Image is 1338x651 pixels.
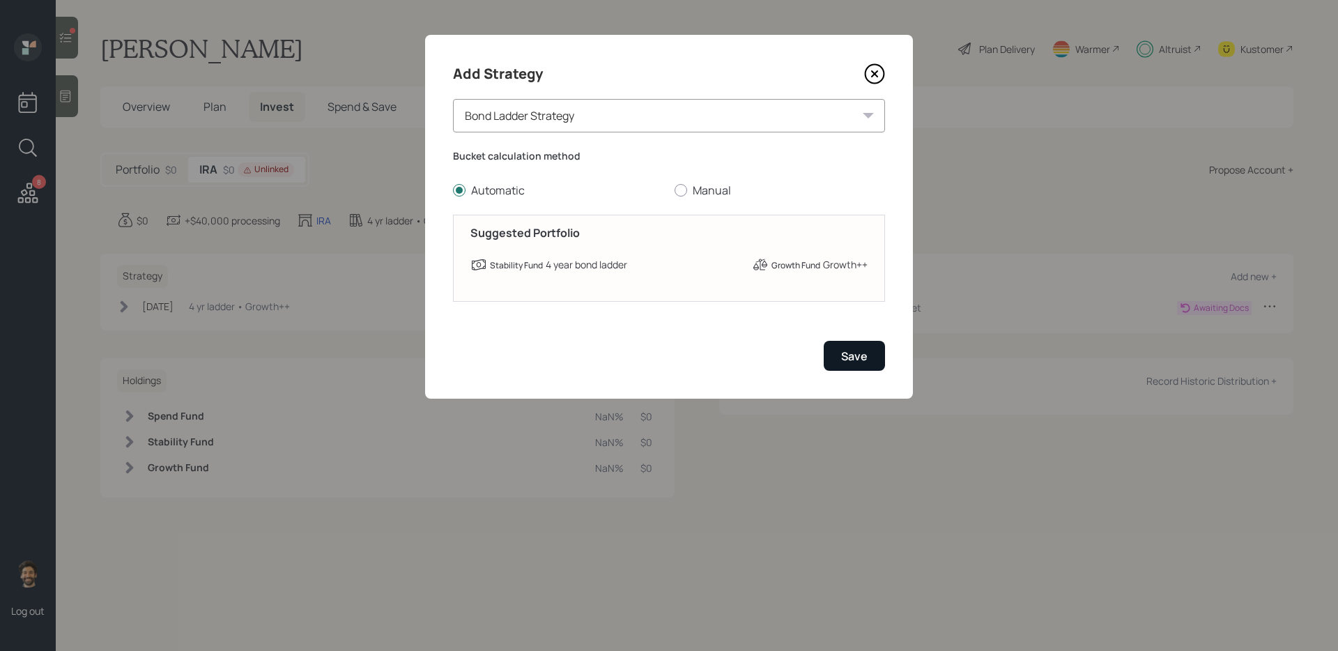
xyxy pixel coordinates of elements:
h5: Suggested Portfolio [470,227,868,240]
label: Bucket calculation method [453,149,885,163]
label: Automatic [453,183,663,198]
div: Bond Ladder Strategy [453,99,885,132]
div: Save [841,349,868,364]
div: 4 year bond ladder [546,257,627,272]
div: Growth++ [823,257,868,272]
h4: Add Strategy [453,63,543,85]
button: Save [824,341,885,371]
label: Stability Fund [490,260,543,272]
label: Manual [675,183,885,198]
label: Growth Fund [771,260,820,272]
